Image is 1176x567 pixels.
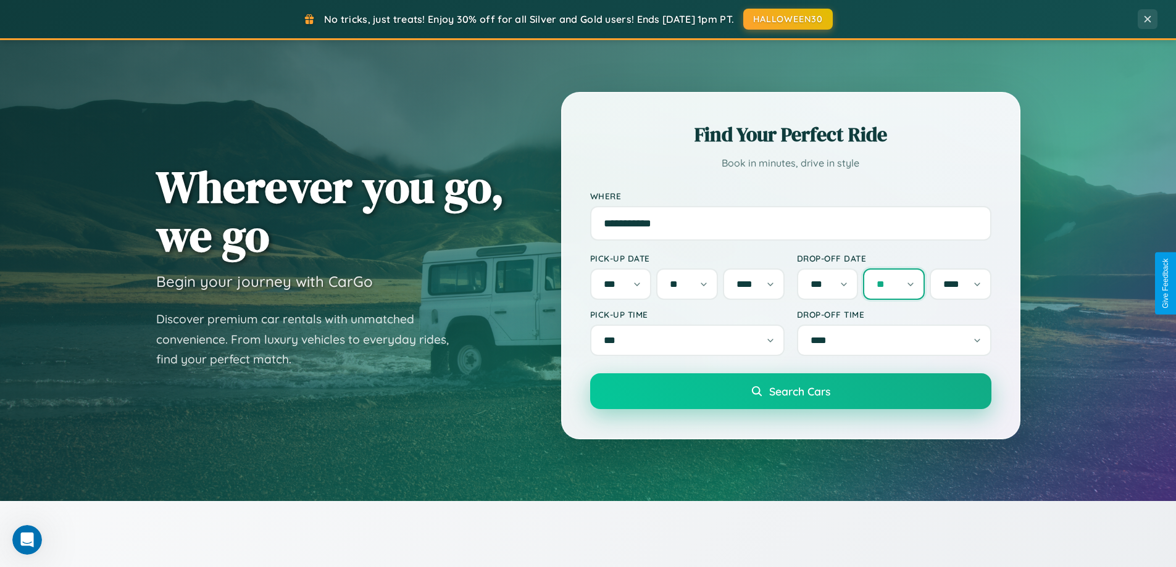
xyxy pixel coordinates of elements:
p: Book in minutes, drive in style [590,154,991,172]
label: Pick-up Date [590,253,785,263]
h1: Wherever you go, we go [156,162,504,260]
h3: Begin your journey with CarGo [156,272,373,291]
p: Discover premium car rentals with unmatched convenience. From luxury vehicles to everyday rides, ... [156,309,465,370]
label: Drop-off Date [797,253,991,263]
div: Give Feedback [1161,259,1170,308]
h2: Find Your Perfect Ride [590,121,991,148]
button: HALLOWEEN30 [743,9,833,30]
label: Drop-off Time [797,309,991,320]
label: Where [590,191,991,201]
span: Search Cars [769,384,830,398]
button: Search Cars [590,373,991,409]
label: Pick-up Time [590,309,785,320]
span: No tricks, just treats! Enjoy 30% off for all Silver and Gold users! Ends [DATE] 1pm PT. [324,13,734,25]
iframe: Intercom live chat [12,525,42,555]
